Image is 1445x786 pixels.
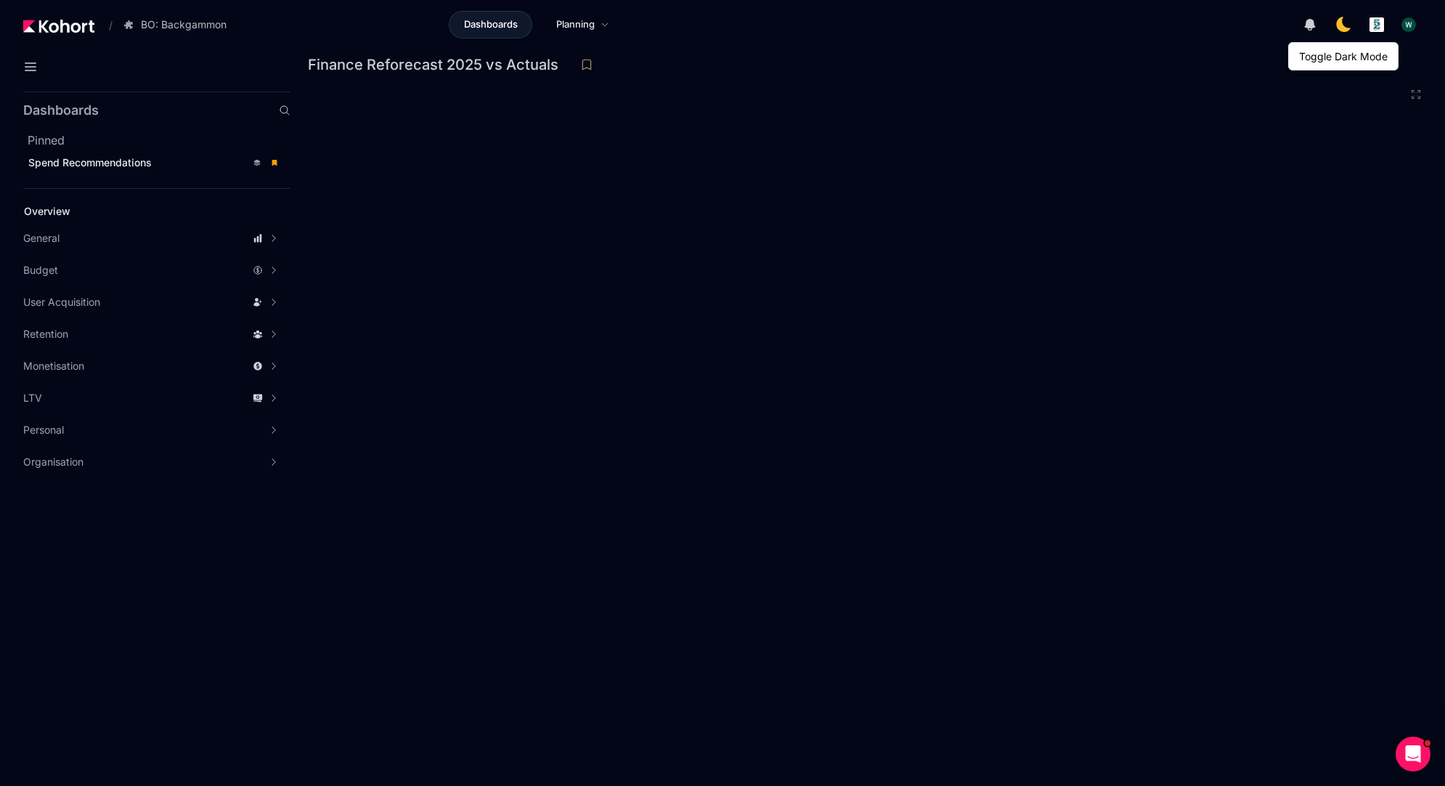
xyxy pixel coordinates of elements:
span: Monetisation [23,359,84,373]
span: Planning [556,17,595,32]
h2: Pinned [28,131,290,149]
div: Toggle Dark Mode [1296,46,1391,67]
h3: Finance Reforecast 2025 vs Actuals [308,57,567,72]
span: Personal [23,423,64,437]
a: Planning [541,11,624,39]
span: User Acquisition [23,295,100,309]
img: Kohort logo [23,20,94,33]
span: General [23,231,60,246]
span: Spend Recommendations [28,156,152,169]
span: Retention [23,327,68,341]
button: BO: Backgammon [115,12,242,37]
img: logo_logo_images_1_20240607072359498299_20240828135028712857.jpeg [1369,17,1384,32]
span: Organisation [23,455,84,469]
span: / [97,17,113,33]
a: Overview [19,200,266,222]
span: Budget [23,263,58,277]
span: LTV [23,391,42,405]
span: Overview [24,205,70,217]
iframe: Intercom live chat [1396,737,1430,771]
a: Dashboards [449,11,532,39]
span: BO: Backgammon [141,17,227,32]
h2: Dashboards [23,104,99,117]
button: Fullscreen [1410,89,1422,100]
span: Dashboards [464,17,518,32]
a: Spend Recommendations [23,152,286,174]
